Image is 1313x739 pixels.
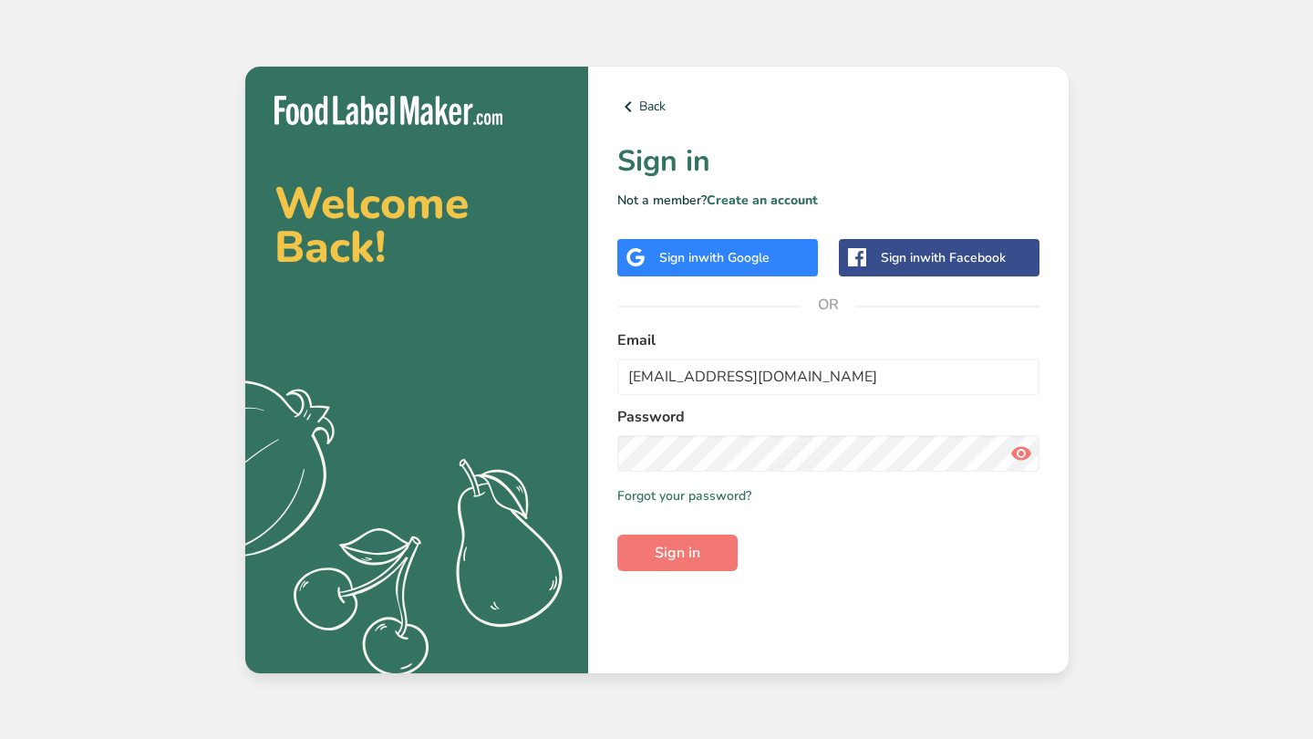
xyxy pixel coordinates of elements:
a: Create an account [707,192,818,209]
p: Not a member? [617,191,1039,210]
span: with Facebook [920,249,1006,266]
div: Sign in [881,248,1006,267]
a: Back [617,96,1039,118]
button: Sign in [617,535,738,571]
img: Food Label Maker [274,96,502,126]
h2: Welcome Back! [274,182,559,269]
label: Password [617,406,1039,428]
h1: Sign in [617,140,1039,183]
span: Sign in [655,542,700,564]
input: Enter Your Email [617,359,1039,395]
div: Sign in [659,248,770,267]
label: Email [617,329,1039,351]
span: with Google [698,249,770,266]
a: Forgot your password? [617,486,751,505]
span: OR [801,277,855,332]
